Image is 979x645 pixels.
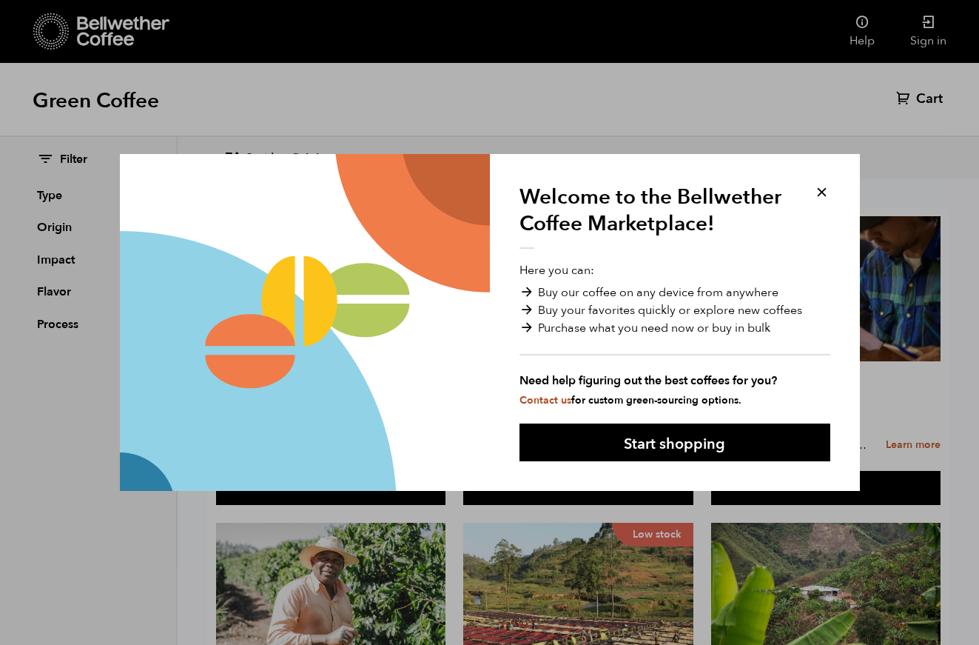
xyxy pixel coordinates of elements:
[519,319,830,337] li: Purchase what you need now or buy in bulk
[519,393,571,407] a: Contact us
[519,393,741,407] small: for custom green-sourcing options.
[519,301,830,319] li: Buy your favorites quickly or explore new coffees
[519,184,793,249] h1: Welcome to the Bellwether Coffee Marketplace!
[519,424,830,461] button: Start shopping
[519,284,830,301] li: Buy our coffee on any device from anywhere
[519,372,830,390] strong: Need help figuring out the best coffees for you?
[519,261,830,408] p: Here you can:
